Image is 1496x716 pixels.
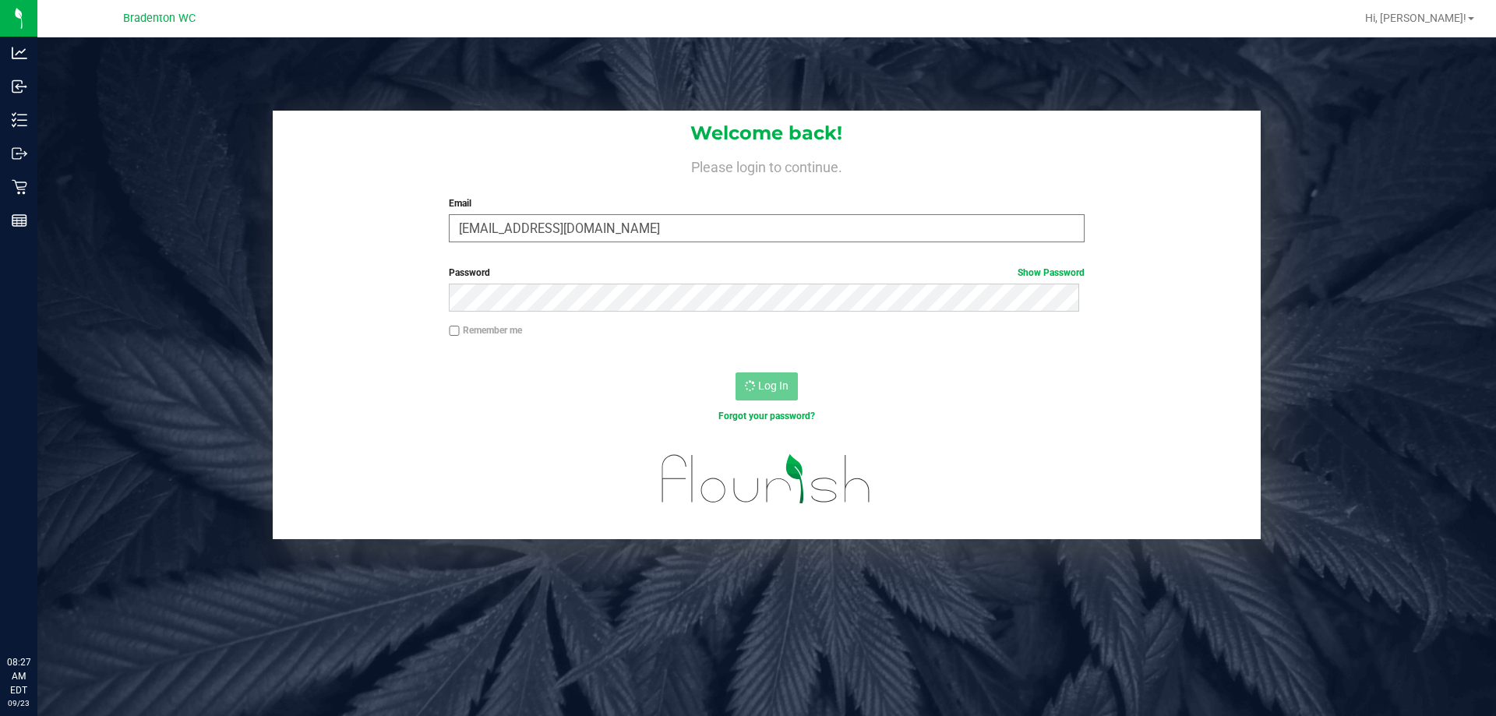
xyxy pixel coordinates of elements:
[12,213,27,228] inline-svg: Reports
[12,146,27,161] inline-svg: Outbound
[273,156,1261,175] h4: Please login to continue.
[7,655,30,697] p: 08:27 AM EDT
[123,12,196,25] span: Bradenton WC
[7,697,30,709] p: 09/23
[12,112,27,128] inline-svg: Inventory
[12,79,27,94] inline-svg: Inbound
[736,372,798,400] button: Log In
[1365,12,1466,24] span: Hi, [PERSON_NAME]!
[758,379,789,392] span: Log In
[12,179,27,195] inline-svg: Retail
[449,323,522,337] label: Remember me
[718,411,815,421] a: Forgot your password?
[1018,267,1085,278] a: Show Password
[12,45,27,61] inline-svg: Analytics
[449,196,1084,210] label: Email
[449,267,490,278] span: Password
[273,123,1261,143] h1: Welcome back!
[449,326,460,337] input: Remember me
[643,439,890,519] img: flourish_logo.svg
